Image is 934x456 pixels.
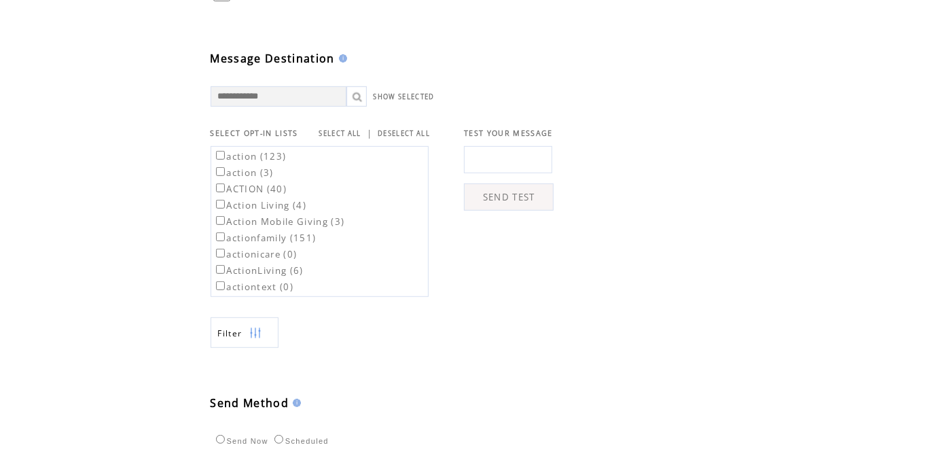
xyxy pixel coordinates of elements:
[216,216,225,225] input: Action Mobile Giving (3)
[216,200,225,209] input: Action Living (4)
[216,232,225,241] input: actionfamily (151)
[213,215,345,228] label: Action Mobile Giving (3)
[213,183,287,195] label: ACTION (40)
[213,150,287,162] label: action (123)
[211,51,335,66] span: Message Destination
[319,129,361,138] a: SELECT ALL
[216,265,225,274] input: ActionLiving (6)
[213,166,274,179] label: action (3)
[464,128,553,138] span: TEST YOUR MESSAGE
[367,127,372,139] span: |
[213,437,268,445] label: Send Now
[249,318,262,349] img: filters.png
[218,328,243,339] span: Show filters
[213,199,307,211] label: Action Living (4)
[213,232,317,244] label: actionfamily (151)
[335,54,347,63] img: help.gif
[289,399,301,407] img: help.gif
[216,435,225,444] input: Send Now
[274,435,283,444] input: Scheduled
[213,248,298,260] label: actionicare (0)
[271,437,329,445] label: Scheduled
[211,317,279,348] a: Filter
[464,183,554,211] a: SEND TEST
[378,129,430,138] a: DESELECT ALL
[211,396,289,410] span: Send Method
[374,92,435,101] a: SHOW SELECTED
[213,264,304,277] label: ActionLiving (6)
[216,281,225,290] input: actiontext (0)
[216,151,225,160] input: action (123)
[216,183,225,192] input: ACTION (40)
[213,281,294,293] label: actiontext (0)
[216,249,225,258] input: actionicare (0)
[211,128,298,138] span: SELECT OPT-IN LISTS
[216,167,225,176] input: action (3)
